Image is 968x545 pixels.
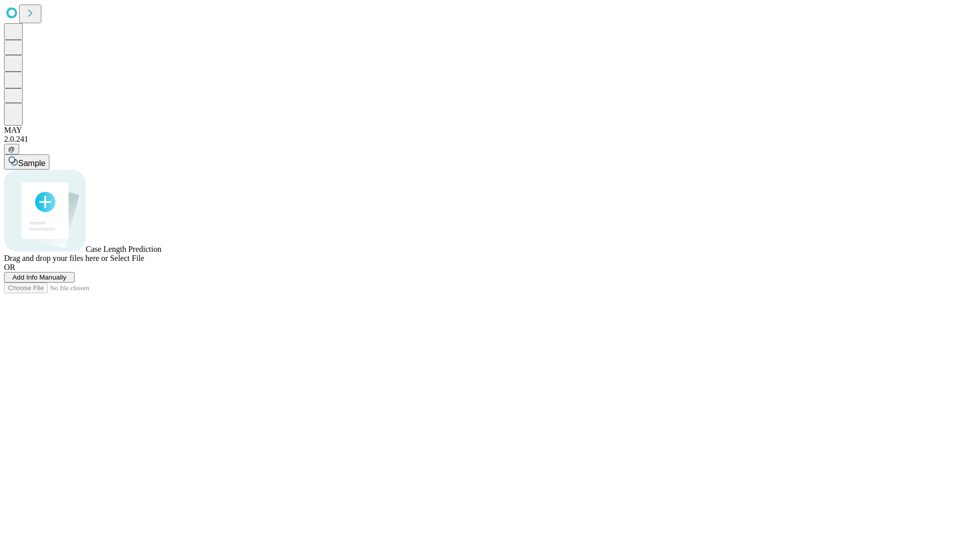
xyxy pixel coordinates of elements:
div: 2.0.241 [4,135,964,144]
button: @ [4,144,19,154]
span: @ [8,145,15,153]
div: MAY [4,126,964,135]
span: Add Info Manually [13,274,67,281]
span: Case Length Prediction [86,245,161,253]
span: Sample [18,159,45,168]
button: Add Info Manually [4,272,75,283]
span: OR [4,263,15,271]
span: Drag and drop your files here or [4,254,108,262]
button: Sample [4,154,49,170]
span: Select File [110,254,144,262]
